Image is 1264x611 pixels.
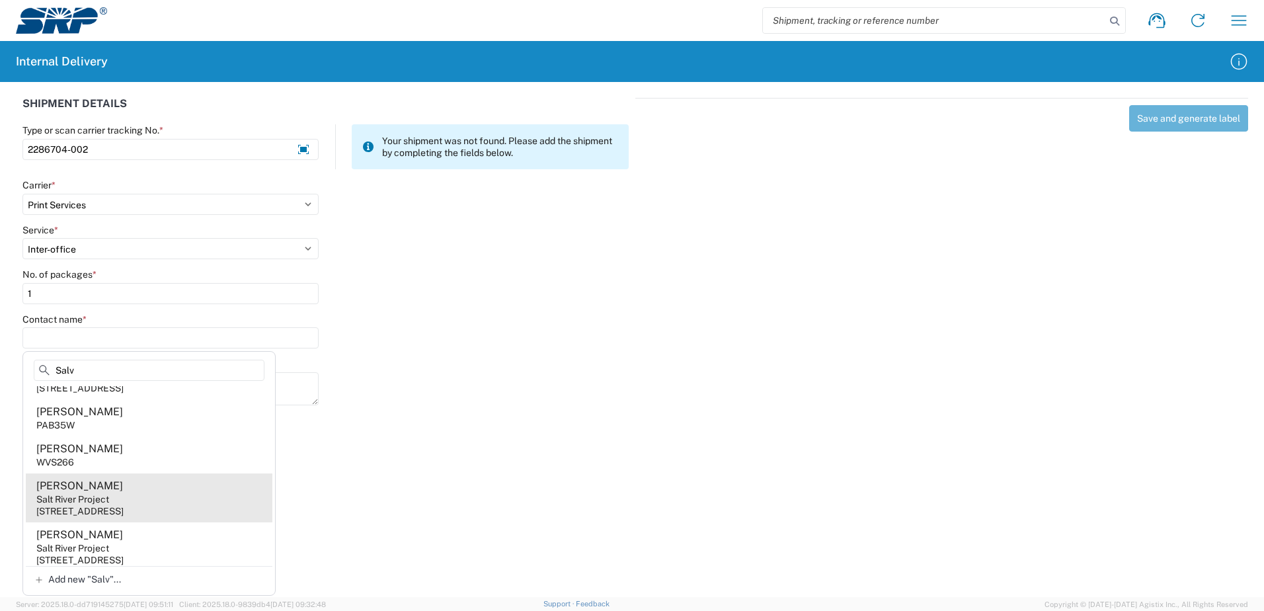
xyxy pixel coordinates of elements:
a: Feedback [576,600,610,608]
span: Copyright © [DATE]-[DATE] Agistix Inc., All Rights Reserved [1045,598,1248,610]
a: Support [543,600,576,608]
label: Type or scan carrier tracking No. [22,124,163,136]
div: [PERSON_NAME] [36,405,123,419]
div: [PERSON_NAME] [36,528,123,542]
div: WVS266 [36,456,74,468]
label: Service [22,224,58,236]
div: Salt River Project [36,542,109,554]
label: No. of packages [22,268,97,280]
div: [STREET_ADDRESS] [36,382,124,394]
h2: Internal Delivery [16,54,108,69]
div: [PERSON_NAME] [36,442,123,456]
span: [DATE] 09:32:48 [270,600,326,608]
span: Your shipment was not found. Please add the shipment by completing the fields below. [382,135,618,159]
div: [PERSON_NAME] [36,479,123,493]
span: Server: 2025.18.0-dd719145275 [16,600,173,608]
div: [STREET_ADDRESS] [36,554,124,566]
input: Shipment, tracking or reference number [763,8,1105,33]
div: [STREET_ADDRESS] [36,505,124,517]
div: SHIPMENT DETAILS [22,98,629,124]
span: [DATE] 09:51:11 [124,600,173,608]
div: Salt River Project [36,493,109,505]
span: Client: 2025.18.0-9839db4 [179,600,326,608]
label: Contact name [22,313,87,325]
div: PAB35W [36,419,75,431]
label: Carrier [22,179,56,191]
img: srp [16,7,107,34]
span: Add new "Salv"... [48,573,121,585]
